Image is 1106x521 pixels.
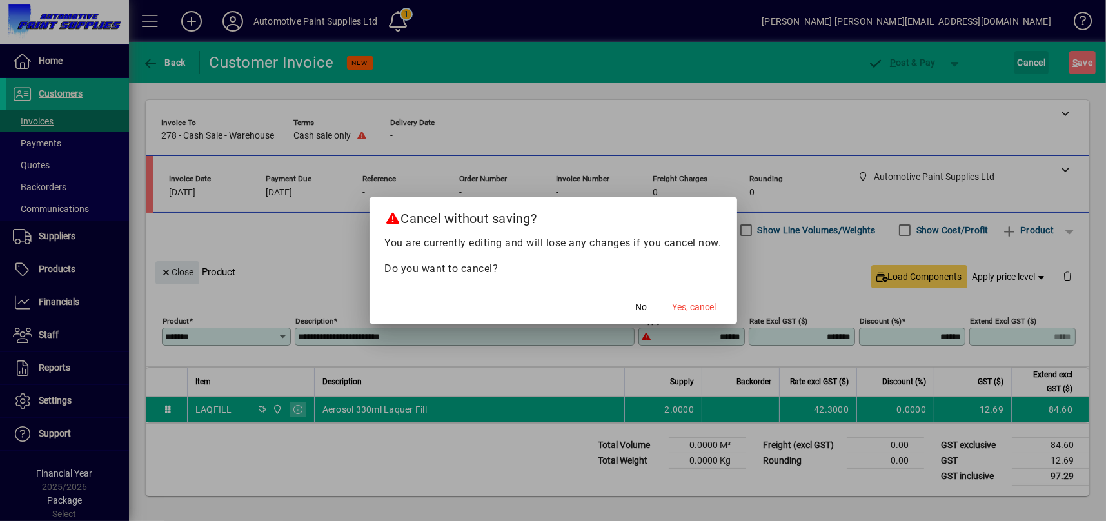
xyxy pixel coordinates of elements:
[385,261,722,277] p: Do you want to cancel?
[385,235,722,251] p: You are currently editing and will lose any changes if you cancel now.
[667,295,722,319] button: Yes, cancel
[636,300,647,314] span: No
[370,197,737,235] h2: Cancel without saving?
[621,295,662,319] button: No
[673,300,716,314] span: Yes, cancel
